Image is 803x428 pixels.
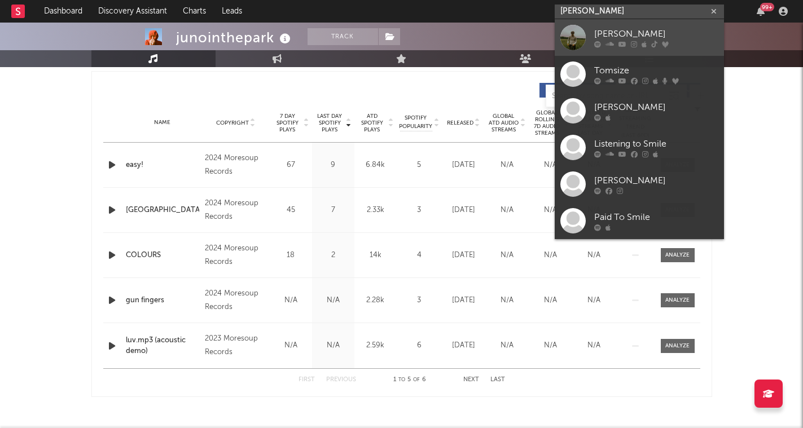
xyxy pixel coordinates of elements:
[555,202,724,239] a: Paid To Smile
[315,205,352,216] div: 7
[379,373,441,387] div: 1 5 6
[488,113,519,133] span: Global ATD Audio Streams
[488,250,526,261] div: N/A
[445,160,482,171] div: [DATE]
[205,332,266,359] div: 2023 Moresoup Records
[126,118,200,127] div: Name
[400,340,439,351] div: 6
[575,295,613,306] div: N/A
[126,250,200,261] a: COLOURS
[760,3,774,11] div: 99 +
[400,160,439,171] div: 5
[400,250,439,261] div: 4
[205,287,266,314] div: 2024 Moresoup Records
[488,160,526,171] div: N/A
[400,295,439,306] div: 3
[546,92,665,101] input: Search by song name or URL
[315,340,352,351] div: N/A
[445,295,482,306] div: [DATE]
[357,295,394,306] div: 2.28k
[532,250,569,261] div: N/A
[575,340,613,351] div: N/A
[488,340,526,351] div: N/A
[357,250,394,261] div: 14k
[555,92,724,129] a: [PERSON_NAME]
[205,242,266,269] div: 2024 Moresoup Records
[445,205,482,216] div: [DATE]
[413,377,420,382] span: of
[205,197,266,224] div: 2024 Moresoup Records
[594,64,718,77] div: Tomsize
[445,250,482,261] div: [DATE]
[555,19,724,56] a: [PERSON_NAME]
[357,113,387,133] span: ATD Spotify Plays
[488,205,526,216] div: N/A
[532,295,569,306] div: N/A
[445,340,482,351] div: [DATE]
[594,174,718,187] div: [PERSON_NAME]
[398,377,405,382] span: to
[315,113,345,133] span: Last Day Spotify Plays
[273,205,309,216] div: 45
[315,250,352,261] div: 2
[532,205,569,216] div: N/A
[447,120,473,126] span: Released
[205,152,266,179] div: 2024 Moresoup Records
[555,56,724,92] a: Tomsize
[126,205,200,216] a: [GEOGRAPHIC_DATA]
[299,377,315,383] button: First
[490,377,505,383] button: Last
[357,205,394,216] div: 2.33k
[176,28,293,47] div: junointhepark
[555,129,724,166] a: Listening to Smile
[575,250,613,261] div: N/A
[555,5,724,19] input: Search for artists
[555,166,724,202] a: [PERSON_NAME]
[757,7,765,16] button: 99+
[315,295,352,306] div: N/A
[357,160,394,171] div: 6.84k
[532,109,563,136] span: Global Rolling 7D Audio Streams
[273,113,302,133] span: 7 Day Spotify Plays
[399,114,432,131] span: Spotify Popularity
[315,160,352,171] div: 9
[326,377,356,383] button: Previous
[126,160,200,171] a: easy!
[273,340,309,351] div: N/A
[488,295,526,306] div: N/A
[273,295,309,306] div: N/A
[308,28,378,45] button: Track
[126,335,200,357] a: luv.mp3 (acoustic demo)
[463,377,479,383] button: Next
[594,210,718,224] div: Paid To Smile
[273,250,309,261] div: 18
[532,160,569,171] div: N/A
[539,83,616,98] button: Originals(5)
[273,160,309,171] div: 67
[126,295,200,306] a: gun fingers
[357,340,394,351] div: 2.59k
[594,137,718,151] div: Listening to Smile
[594,100,718,114] div: [PERSON_NAME]
[594,27,718,41] div: [PERSON_NAME]
[532,340,569,351] div: N/A
[400,205,439,216] div: 3
[216,120,249,126] span: Copyright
